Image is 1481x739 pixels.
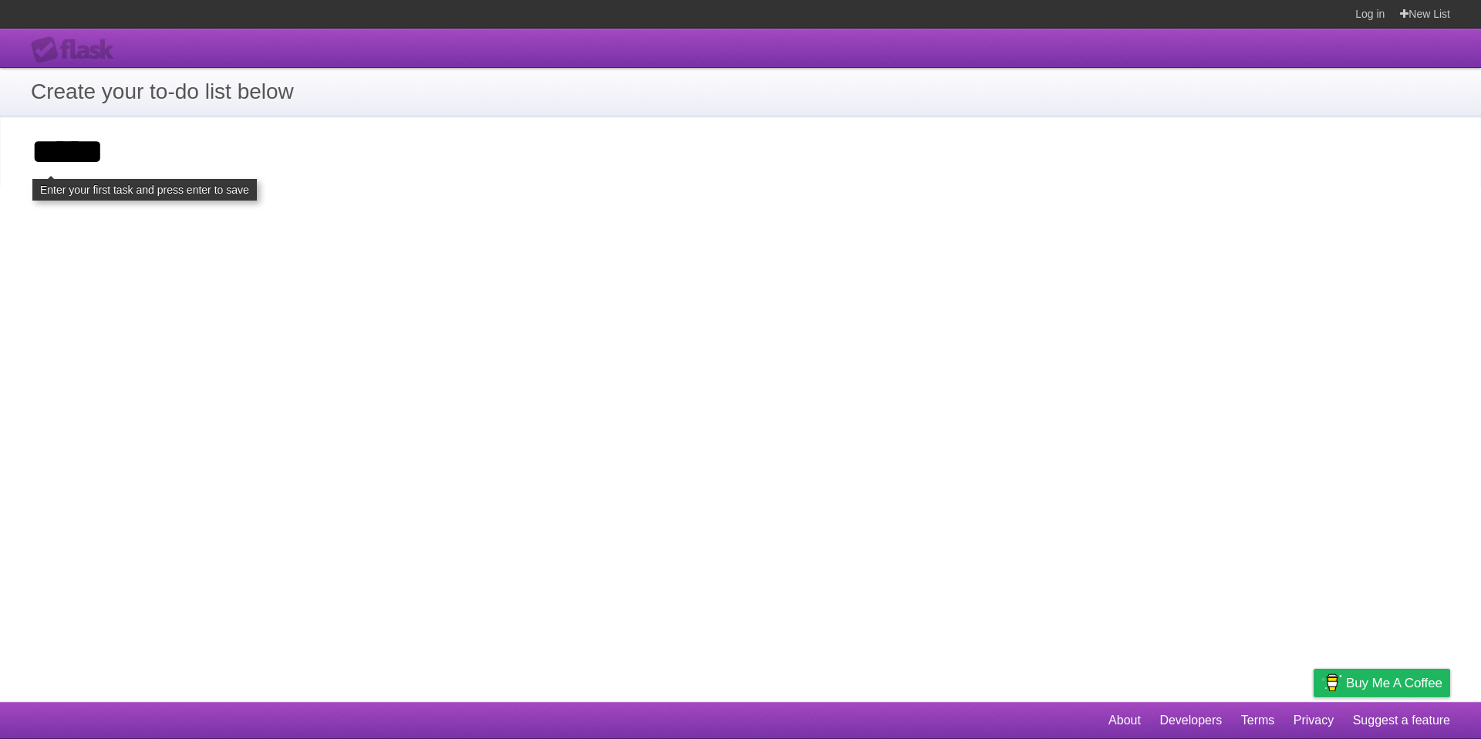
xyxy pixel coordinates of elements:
[1346,670,1442,697] span: Buy me a coffee
[1159,706,1222,735] a: Developers
[31,36,123,64] div: Flask
[1314,669,1450,697] a: Buy me a coffee
[1108,706,1141,735] a: About
[1321,670,1342,696] img: Buy me a coffee
[1353,706,1450,735] a: Suggest a feature
[1241,706,1275,735] a: Terms
[1294,706,1334,735] a: Privacy
[31,76,1450,108] h1: Create your to-do list below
